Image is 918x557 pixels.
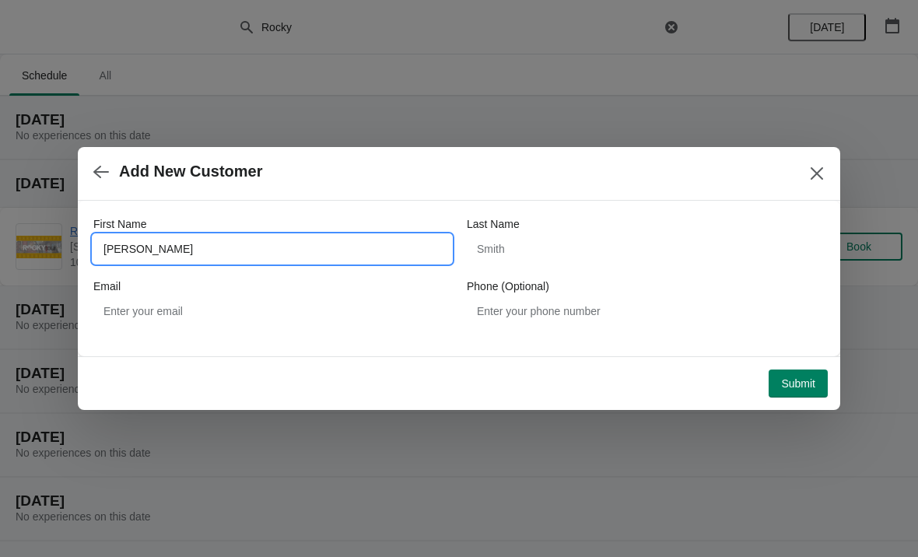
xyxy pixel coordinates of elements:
span: Submit [781,377,815,390]
h2: Add New Customer [119,163,262,180]
input: John [93,235,451,263]
label: First Name [93,216,146,232]
label: Phone (Optional) [467,278,549,294]
input: Enter your email [93,297,451,325]
input: Smith [467,235,825,263]
button: Submit [769,370,828,398]
input: Enter your phone number [467,297,825,325]
label: Last Name [467,216,520,232]
label: Email [93,278,121,294]
button: Close [803,159,831,187]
